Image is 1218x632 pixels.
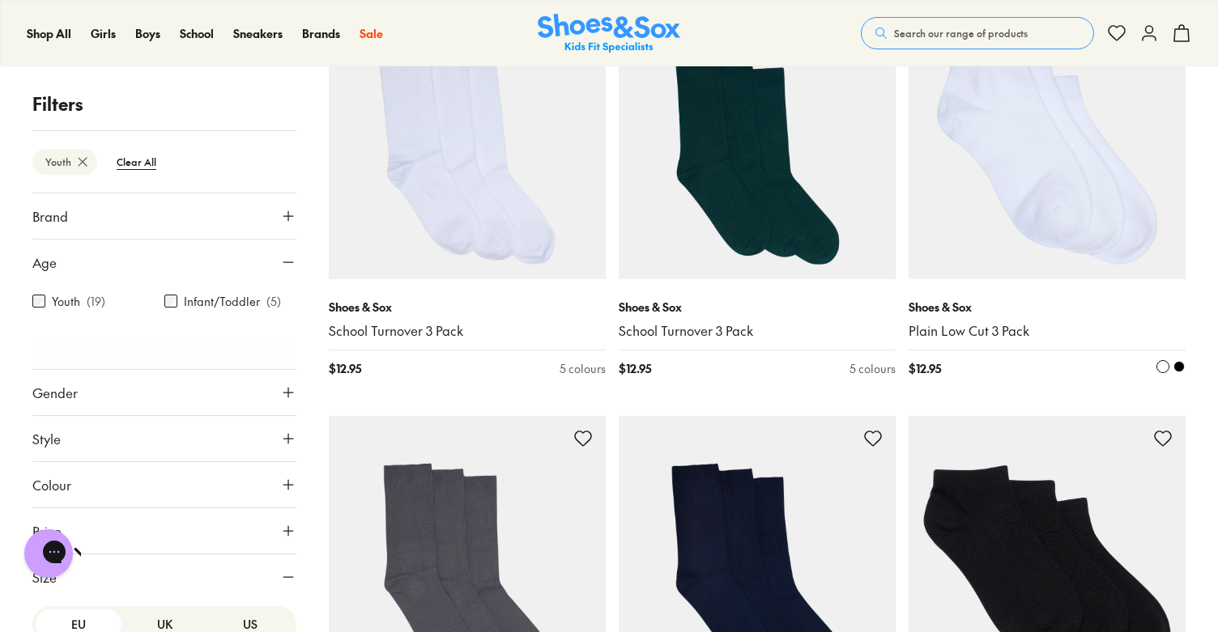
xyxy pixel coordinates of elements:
a: Fan Fave [909,2,1186,279]
p: Shoes & Sox [329,299,606,316]
span: Brands [302,25,340,41]
span: Search our range of products [894,26,1028,40]
a: School Turnover 3 Pack [619,322,896,340]
btn: Youth [32,149,97,175]
label: Youth [52,293,80,310]
a: Shop All [27,25,71,42]
img: SNS_Logo_Responsive.svg [538,14,680,53]
button: Colour [32,462,296,507]
iframe: Gorgias live chat messenger [16,524,81,583]
span: $ 12.95 [909,360,941,377]
a: Sneakers [233,25,283,42]
a: Sale [360,25,383,42]
p: Filters [32,91,296,117]
span: Shop All [27,25,71,41]
button: Brand [32,193,296,239]
button: Search our range of products [861,17,1094,49]
a: Boys [135,25,160,42]
btn: Clear All [104,147,169,176]
span: Brand [32,206,68,226]
span: $ 12.95 [619,360,651,377]
p: Shoes & Sox [619,299,896,316]
p: ( 19 ) [87,293,105,310]
span: Colour [32,475,71,494]
span: Sale [360,25,383,41]
a: Fan Fave [619,2,896,279]
div: 5 colours [850,360,896,377]
span: Girls [91,25,116,41]
p: Shoes & Sox [909,299,1186,316]
a: School Turnover 3 Pack [329,322,606,340]
a: Brands [302,25,340,42]
button: Gender [32,370,296,415]
div: 5 colours [560,360,606,377]
button: Style [32,416,296,461]
a: School [180,25,214,42]
button: Age [32,240,296,285]
span: Price [32,521,62,541]
button: Size [32,554,296,600]
span: Sneakers [233,25,283,41]
span: Boys [135,25,160,41]
label: Infant/Toddler [184,293,260,310]
button: Price [32,508,296,554]
a: Girls [91,25,116,42]
p: ( 5 ) [266,293,281,310]
a: Fan Fave [329,2,606,279]
span: $ 12.95 [329,360,361,377]
a: Plain Low Cut 3 Pack [909,322,1186,340]
a: Shoes & Sox [538,14,680,53]
span: Age [32,252,57,272]
span: Style [32,429,61,448]
span: School [180,25,214,41]
span: Gender [32,383,78,402]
